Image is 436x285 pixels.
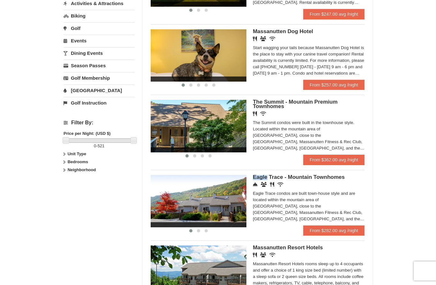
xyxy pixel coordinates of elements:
[64,47,135,59] a: Dining Events
[64,84,135,96] a: [GEOGRAPHIC_DATA]
[253,252,257,257] i: Restaurant
[64,60,135,71] a: Season Passes
[303,80,365,90] a: From $257.00 avg /night
[64,97,135,109] a: Golf Instruction
[64,131,110,136] strong: Price per Night: (USD $)
[260,252,266,257] i: Banquet Facilities
[260,111,266,116] i: Wireless Internet (free)
[64,10,135,22] a: Biking
[68,159,88,164] strong: Bedrooms
[269,36,275,41] i: Wireless Internet (free)
[303,155,365,165] a: From $362.00 avg /night
[303,225,365,236] a: From $282.00 avg /night
[253,99,337,109] span: The Summit - Mountain Premium Townhomes
[64,35,135,47] a: Events
[303,9,365,19] a: From $247.00 avg /night
[94,143,96,148] span: 0
[68,167,96,172] strong: Neighborhood
[261,182,267,187] i: Conference Facilities
[260,36,266,41] i: Banquet Facilities
[253,245,323,251] span: Massanutten Resort Hotels
[253,120,365,151] div: The Summit condos were built in the townhouse style. Located within the mountain area of [GEOGRAP...
[269,252,275,257] i: Wireless Internet (free)
[253,190,365,222] div: Eagle Trace condos are built town-house style and are located within the mountain area of [GEOGRA...
[253,36,257,41] i: Restaurant
[64,143,135,149] label: -
[253,111,257,116] i: Restaurant
[253,182,258,187] i: Concierge Desk
[277,182,283,187] i: Wireless Internet (free)
[98,143,105,148] span: 521
[68,151,86,156] strong: Unit Type
[270,182,274,187] i: Restaurant
[64,22,135,34] a: Golf
[253,174,345,180] span: Eagle Trace - Mountain Townhomes
[64,72,135,84] a: Golf Membership
[64,120,135,126] h4: Filter By:
[253,45,365,77] div: Start wagging your tails because Massanutten Dog Hotel is the place to stay with your canine trav...
[253,28,313,34] span: Massanutten Dog Hotel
